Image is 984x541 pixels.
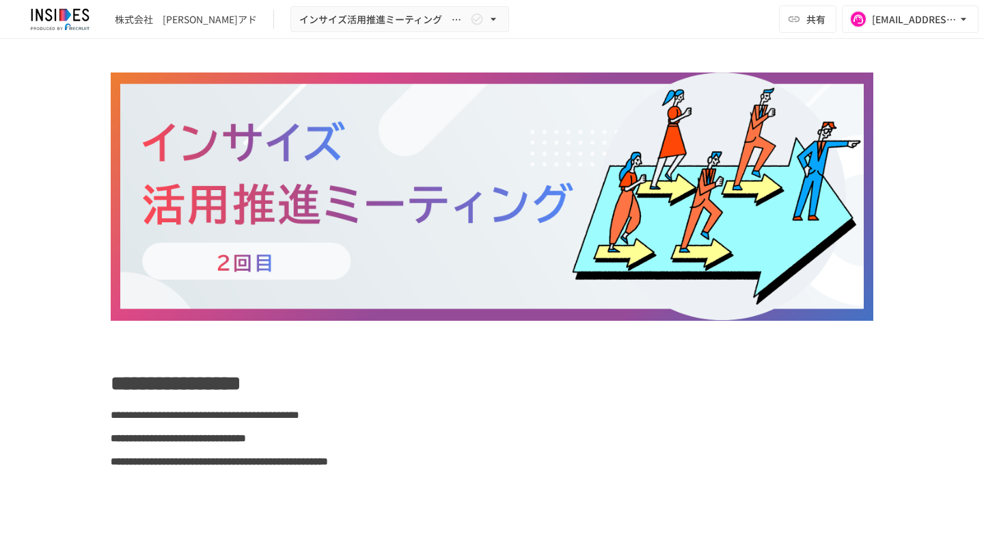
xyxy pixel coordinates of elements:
[111,72,873,321] img: NrlE7Ik39OzdkgCBRWB5nJzhj89DwoNqB6ew7CqHDty
[290,6,509,33] button: インサイズ活用推進ミーティング ～2回目～
[842,5,979,33] button: [EMAIL_ADDRESS][DOMAIN_NAME]
[16,8,104,30] img: JmGSPSkPjKwBq77AtHmwC7bJguQHJlCRQfAXtnx4WuV
[872,11,957,28] div: [EMAIL_ADDRESS][DOMAIN_NAME]
[779,5,836,33] button: 共有
[806,12,825,27] span: 共有
[299,11,467,28] span: インサイズ活用推進ミーティング ～2回目～
[115,12,257,27] div: 株式会社 [PERSON_NAME]アド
